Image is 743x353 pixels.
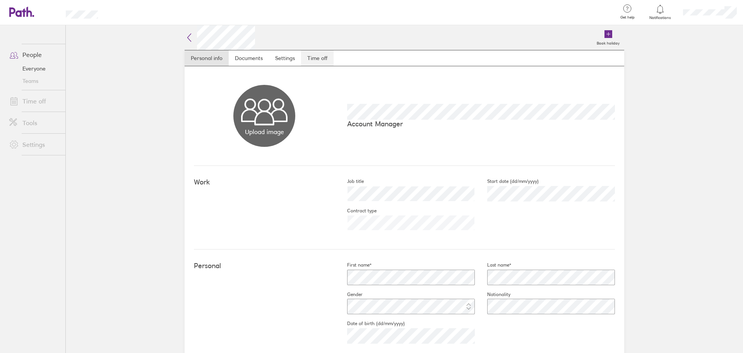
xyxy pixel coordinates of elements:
label: Contract type [335,208,377,214]
h4: Work [194,178,335,186]
label: Start date (dd/mm/yyyy) [475,178,539,184]
a: Book holiday [592,25,624,50]
label: Job title [335,178,364,184]
a: Settings [269,50,301,66]
span: Notifications [648,15,673,20]
a: Time off [3,93,65,109]
label: Last name* [475,262,511,268]
a: Time off [301,50,334,66]
label: Date of birth (dd/mm/yyyy) [335,320,405,327]
a: Tools [3,115,65,131]
label: Book holiday [592,39,624,46]
a: Teams [3,75,65,87]
label: First name* [335,262,371,268]
label: Gender [335,291,363,298]
label: Nationality [475,291,510,298]
span: Get help [615,15,640,20]
a: Personal info [185,50,229,66]
a: Settings [3,137,65,152]
a: People [3,47,65,62]
h4: Personal [194,262,335,270]
a: Notifications [648,4,673,20]
a: Documents [229,50,269,66]
a: Everyone [3,62,65,75]
p: Account Manager [347,120,615,128]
